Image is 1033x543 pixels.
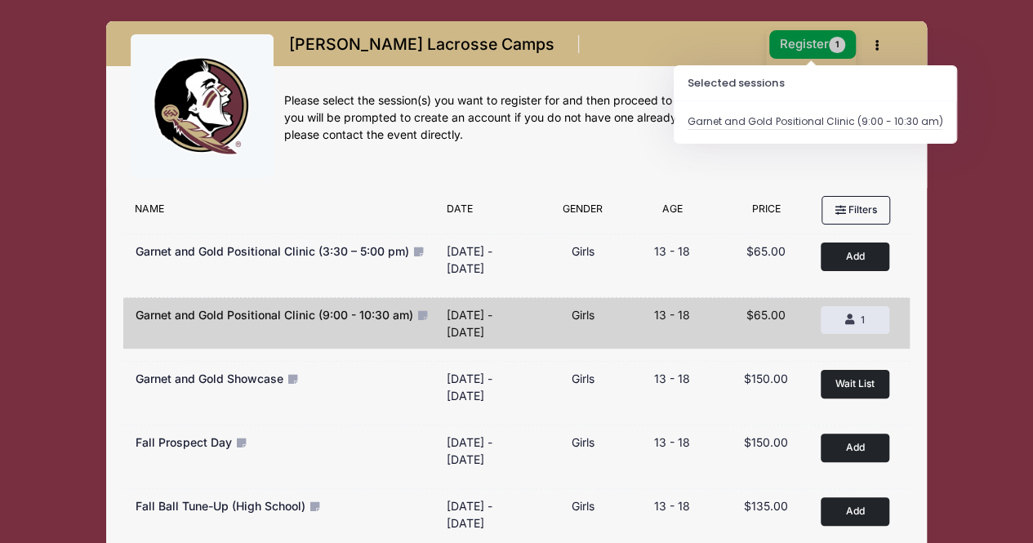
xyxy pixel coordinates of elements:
[822,196,890,224] button: Filters
[447,370,532,404] div: [DATE] - [DATE]
[769,30,856,59] button: Register1
[136,244,409,258] span: Garnet and Gold Positional Clinic (3:30 – 5:00 pm)
[688,114,942,130] div: Garnet and Gold Positional Clinic (9:00 - 10:30 am)
[127,202,439,225] div: Name
[743,435,787,449] span: $150.00
[136,308,413,322] span: Garnet and Gold Positional Clinic (9:00 - 10:30 am)
[861,314,865,326] span: 1
[719,202,813,225] div: Price
[743,372,787,385] span: $150.00
[136,372,283,385] span: Garnet and Gold Showcase
[447,434,532,468] div: [DATE] - [DATE]
[571,499,594,513] span: Girls
[821,306,889,334] button: 1
[439,202,540,225] div: Date
[571,435,594,449] span: Girls
[654,372,690,385] span: 13 - 18
[136,499,305,513] span: Fall Ball Tune-Up (High School)
[571,244,594,258] span: Girls
[626,202,719,225] div: Age
[821,434,889,462] button: Add
[654,499,690,513] span: 13 - 18
[675,66,956,101] h3: Selected sessions
[746,244,785,258] span: $65.00
[447,306,532,340] div: [DATE] - [DATE]
[746,308,785,322] span: $65.00
[835,377,875,389] span: Wait List
[829,37,845,53] span: 1
[654,308,690,322] span: 13 - 18
[284,92,903,144] div: Please select the session(s) you want to register for and then proceed to the registration proces...
[447,497,532,532] div: [DATE] - [DATE]
[284,30,560,59] h1: [PERSON_NAME] Lacrosse Camps
[447,243,532,277] div: [DATE] - [DATE]
[140,45,263,167] img: logo
[821,370,889,398] button: Wait List
[571,308,594,322] span: Girls
[540,202,626,225] div: Gender
[821,243,889,271] button: Add
[821,497,889,526] button: Add
[136,435,232,449] span: Fall Prospect Day
[654,244,690,258] span: 13 - 18
[571,372,594,385] span: Girls
[654,435,690,449] span: 13 - 18
[743,499,787,513] span: $135.00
